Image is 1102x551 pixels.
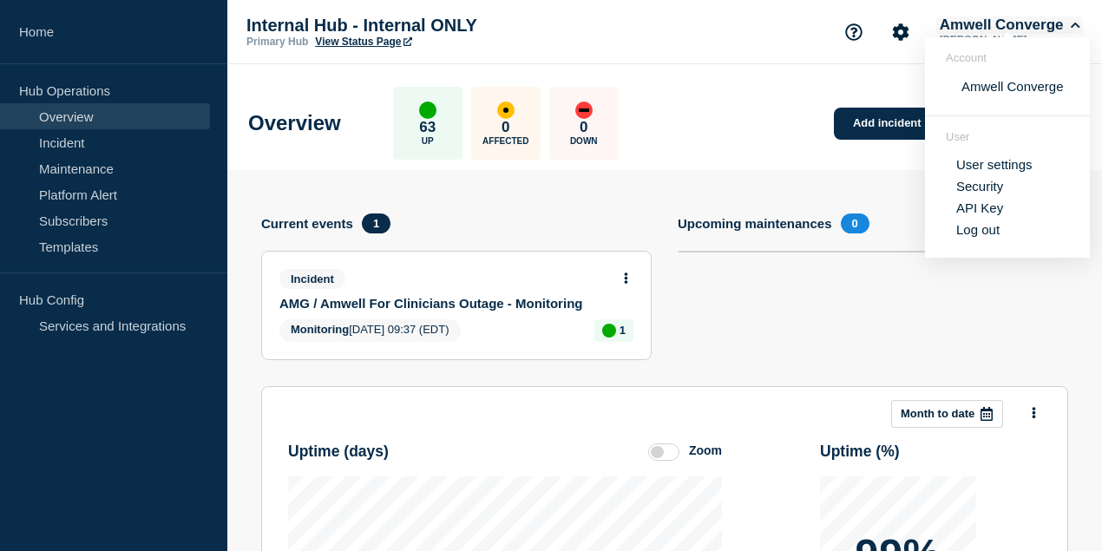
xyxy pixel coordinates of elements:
[678,216,832,231] h4: Upcoming maintenances
[575,102,593,119] div: down
[362,213,390,233] span: 1
[279,319,461,342] span: [DATE] 09:37 (EDT)
[422,136,434,146] p: Up
[956,78,1069,95] button: Amwell Converge
[246,16,594,36] p: Internal Hub - Internal ONLY
[936,34,1083,46] p: [PERSON_NAME]
[836,14,872,50] button: Support
[497,102,515,119] div: affected
[246,36,308,48] p: Primary Hub
[820,443,900,461] h3: Uptime ( % )
[315,36,411,48] a: View Status Page
[419,102,436,119] div: up
[261,216,353,231] h4: Current events
[279,296,610,311] a: AMG / Amwell For Clinicians Outage - Monitoring
[891,400,1003,428] button: Month to date
[570,136,598,146] p: Down
[956,222,1000,237] button: Log out
[689,443,722,457] div: Zoom
[288,443,389,461] h3: Uptime ( days )
[956,157,1033,172] a: User settings
[936,16,1083,34] button: Amwell Converge
[834,108,941,140] a: Add incident
[956,200,1003,215] a: API Key
[419,119,436,136] p: 63
[580,119,587,136] p: 0
[841,213,869,233] span: 0
[482,136,528,146] p: Affected
[502,119,509,136] p: 0
[901,407,974,420] p: Month to date
[946,51,1069,64] header: Account
[882,14,919,50] button: Account settings
[620,324,626,337] p: 1
[602,324,616,338] div: up
[291,323,349,336] span: Monitoring
[946,130,1069,143] header: User
[279,269,345,289] span: Incident
[956,179,1003,194] a: Security
[248,111,341,135] h1: Overview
